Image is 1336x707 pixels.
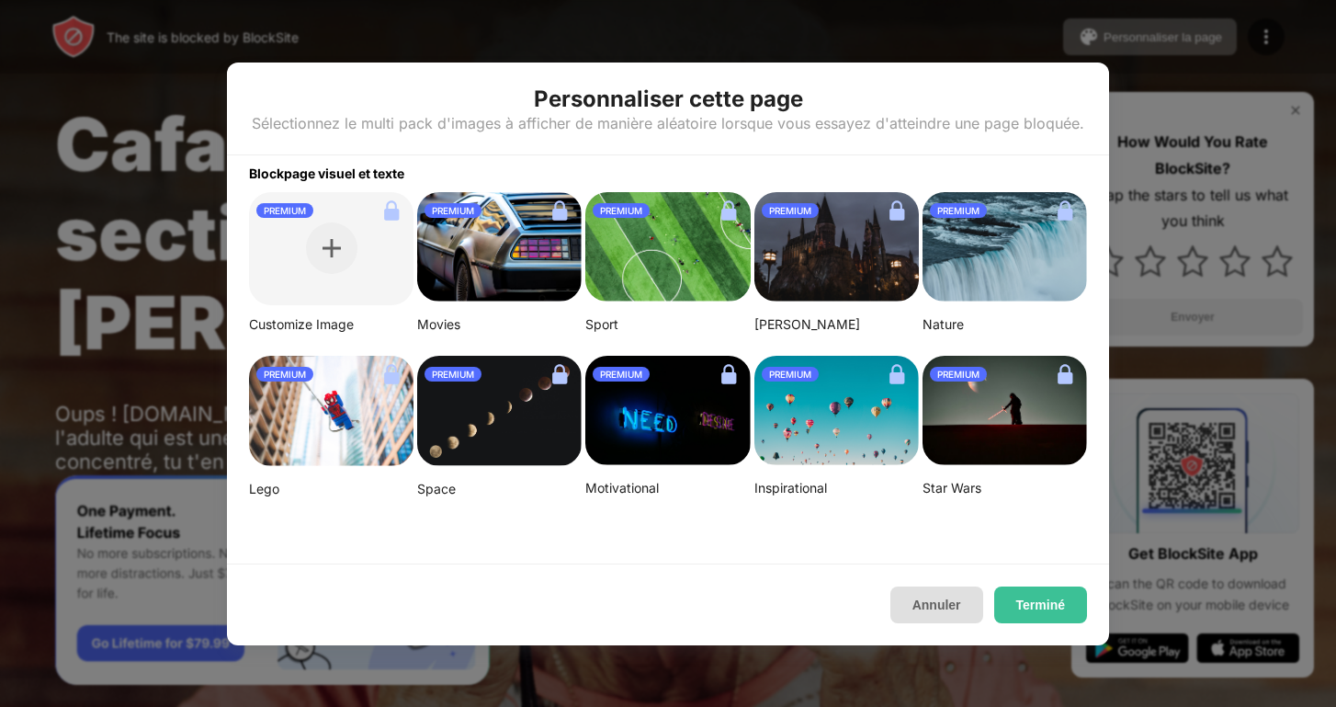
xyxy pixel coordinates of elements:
[754,480,919,496] div: Inspirational
[377,196,406,225] img: lock.svg
[585,480,750,496] div: Motivational
[923,192,1087,302] img: aditya-chinchure-LtHTe32r_nA-unsplash.png
[425,203,481,218] div: PREMIUM
[417,192,582,302] img: image-26.png
[890,587,983,623] button: Annuler
[762,203,819,218] div: PREMIUM
[425,367,481,382] div: PREMIUM
[930,367,987,382] div: PREMIUM
[923,316,1087,333] div: Nature
[930,203,987,218] div: PREMIUM
[882,359,911,389] img: lock.svg
[256,203,313,218] div: PREMIUM
[249,316,413,333] div: Customize Image
[249,356,413,466] img: mehdi-messrro-gIpJwuHVwt0-unsplash-small.png
[252,114,1084,132] div: Sélectionnez le multi pack d'images à afficher de manière aléatoire lorsque vous essayez d'attein...
[994,587,1087,623] button: Terminé
[534,85,803,114] div: Personnaliser cette page
[585,316,750,333] div: Sport
[585,356,750,466] img: alexis-fauvet-qfWf9Muwp-c-unsplash-small.png
[762,367,819,382] div: PREMIUM
[417,316,582,333] div: Movies
[923,480,1087,496] div: Star Wars
[754,316,919,333] div: [PERSON_NAME]
[593,367,650,382] div: PREMIUM
[256,367,313,382] div: PREMIUM
[593,203,650,218] div: PREMIUM
[714,196,743,225] img: lock.svg
[714,359,743,389] img: lock.svg
[754,356,919,466] img: ian-dooley-DuBNA1QMpPA-unsplash-small.png
[585,192,750,302] img: jeff-wang-p2y4T4bFws4-unsplash-small.png
[417,481,582,497] div: Space
[923,356,1087,466] img: image-22-small.png
[1050,359,1080,389] img: lock.svg
[754,192,919,302] img: aditya-vyas-5qUJfO4NU4o-unsplash-small.png
[227,155,1109,181] div: Blockpage visuel et texte
[1050,196,1080,225] img: lock.svg
[323,239,341,257] img: plus.svg
[545,196,574,225] img: lock.svg
[417,356,582,467] img: linda-xu-KsomZsgjLSA-unsplash.png
[545,359,574,389] img: lock.svg
[882,196,911,225] img: lock.svg
[249,481,413,497] div: Lego
[377,359,406,389] img: lock.svg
